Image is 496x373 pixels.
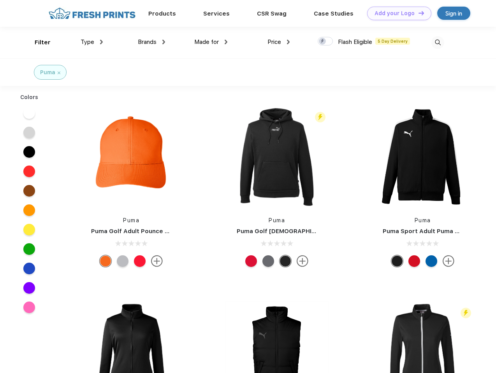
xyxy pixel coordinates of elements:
[100,40,103,44] img: dropdown.png
[123,217,139,223] a: Puma
[35,38,51,47] div: Filter
[138,38,157,45] span: Brands
[371,105,475,209] img: func=resize&h=266
[81,38,94,45] span: Type
[269,217,285,223] a: Puma
[203,10,230,17] a: Services
[431,36,444,49] img: desktop_search.svg
[225,105,329,209] img: func=resize&h=266
[426,255,437,267] div: Lapis Blue
[245,255,257,267] div: High Risk Red
[46,7,138,20] img: fo%20logo%202.webp
[461,308,471,318] img: flash_active_toggle.svg
[408,255,420,267] div: High Risk Red
[315,112,325,122] img: flash_active_toggle.svg
[162,40,165,44] img: dropdown.png
[391,255,403,267] div: Puma Black
[194,38,219,45] span: Made for
[151,255,163,267] img: more.svg
[134,255,146,267] div: High Risk Red
[437,7,470,20] a: Sign in
[14,93,44,101] div: Colors
[287,40,290,44] img: dropdown.png
[445,9,462,18] div: Sign in
[100,255,111,267] div: Vibrant Orange
[297,255,308,267] img: more.svg
[267,38,281,45] span: Price
[415,217,431,223] a: Puma
[375,10,415,17] div: Add your Logo
[262,255,274,267] div: Quiet Shade
[148,10,176,17] a: Products
[58,71,60,74] img: filter_cancel.svg
[419,11,424,15] img: DT
[237,228,381,235] a: Puma Golf [DEMOGRAPHIC_DATA]' Icon Golf Polo
[79,105,183,209] img: func=resize&h=266
[257,10,287,17] a: CSR Swag
[225,40,227,44] img: dropdown.png
[40,68,55,77] div: Puma
[443,255,454,267] img: more.svg
[91,228,210,235] a: Puma Golf Adult Pounce Adjustable Cap
[338,38,372,45] span: Flash Eligible
[117,255,128,267] div: Quarry
[280,255,291,267] div: Puma Black
[375,38,410,45] span: 5 Day Delivery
